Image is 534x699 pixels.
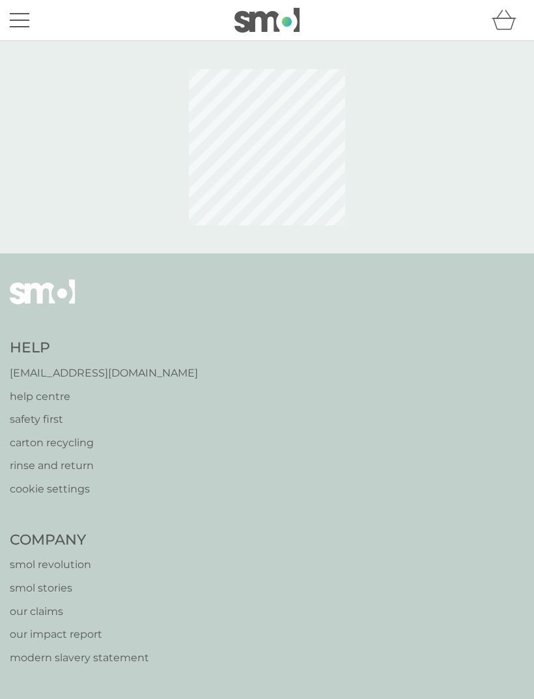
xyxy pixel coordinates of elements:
a: modern slavery statement [10,649,149,666]
h4: Company [10,530,149,550]
h4: Help [10,338,198,358]
a: safety first [10,411,198,428]
a: carton recycling [10,435,198,451]
a: our claims [10,603,149,620]
a: [EMAIL_ADDRESS][DOMAIN_NAME] [10,365,198,382]
div: basket [492,7,524,33]
a: our impact report [10,626,149,643]
a: smol stories [10,580,149,597]
a: rinse and return [10,457,198,474]
img: smol [234,8,300,33]
button: menu [10,8,29,33]
a: help centre [10,388,198,405]
img: smol [10,279,75,324]
a: smol revolution [10,556,149,573]
a: cookie settings [10,481,198,498]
